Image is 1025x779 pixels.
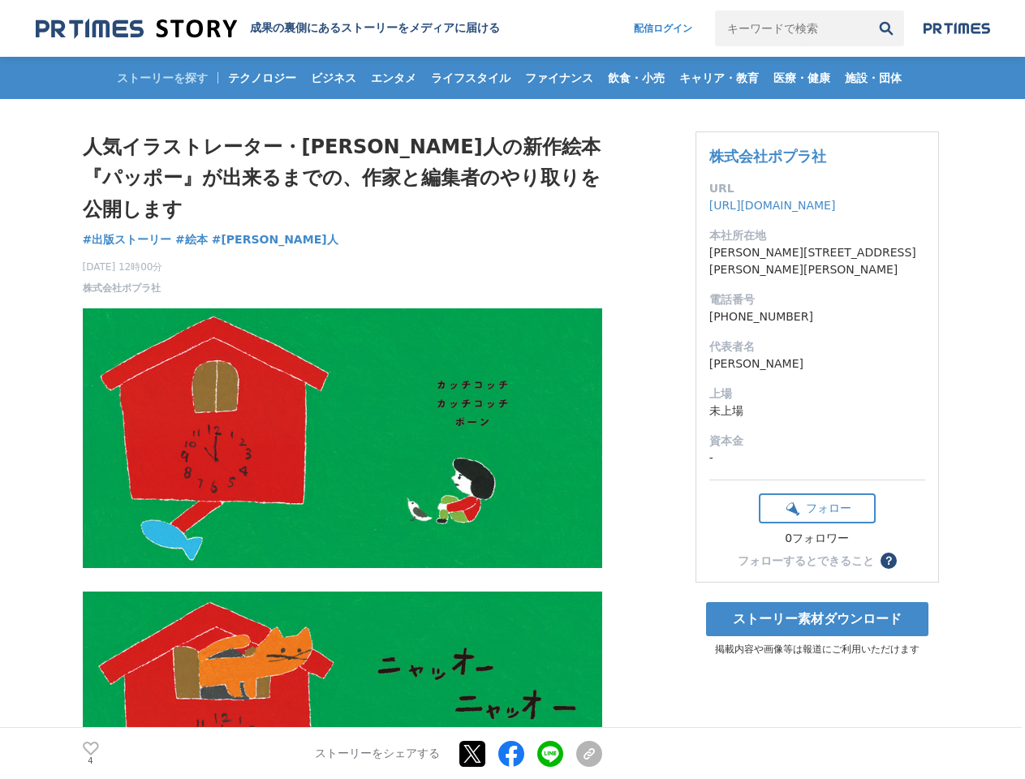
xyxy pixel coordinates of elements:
[175,231,208,248] a: #絵本
[838,57,908,99] a: 施設・団体
[709,199,836,212] a: [URL][DOMAIN_NAME]
[759,532,876,546] div: 0フォロワー
[83,231,172,248] a: #出版ストーリー
[881,553,897,569] button: ？
[601,71,671,85] span: 飲食・小売
[304,71,363,85] span: ビジネス
[709,338,925,355] dt: 代表者名
[304,57,363,99] a: ビジネス
[175,232,208,247] span: #絵本
[83,281,161,295] a: 株式会社ポプラ社
[364,57,423,99] a: エンタメ
[709,291,925,308] dt: 電話番号
[709,244,925,278] dd: [PERSON_NAME][STREET_ADDRESS][PERSON_NAME][PERSON_NAME]
[83,131,602,225] h1: 人気イラストレーター・[PERSON_NAME]人の新作絵本『パッポー』が出来るまでの、作家と編集者のやり取りを公開します
[715,11,868,46] input: キーワードで検索
[83,260,163,274] span: [DATE] 12時00分
[673,71,765,85] span: キャリア・教育
[709,355,925,372] dd: [PERSON_NAME]
[519,57,600,99] a: ファイナンス
[883,555,894,566] span: ？
[36,18,500,40] a: 成果の裏側にあるストーリーをメディアに届ける 成果の裏側にあるストーリーをメディアに届ける
[212,231,338,248] a: #[PERSON_NAME]人
[424,71,517,85] span: ライフスタイル
[709,180,925,197] dt: URL
[709,385,925,402] dt: 上場
[250,21,500,36] h2: 成果の裏側にあるストーリーをメディアに届ける
[601,57,671,99] a: 飲食・小売
[759,493,876,523] button: フォロー
[767,57,837,99] a: 医療・健康
[706,602,928,636] a: ストーリー素材ダウンロード
[709,402,925,420] dd: 未上場
[36,18,237,40] img: 成果の裏側にあるストーリーをメディアに届ける
[738,555,874,566] div: フォローするとできること
[696,643,939,656] p: 掲載内容や画像等は報道にご利用いただけます
[222,71,303,85] span: テクノロジー
[868,11,904,46] button: 検索
[709,450,925,467] dd: -
[83,232,172,247] span: #出版ストーリー
[709,148,826,165] a: 株式会社ポプラ社
[212,232,338,247] span: #[PERSON_NAME]人
[709,433,925,450] dt: 資本金
[519,71,600,85] span: ファイナンス
[618,11,708,46] a: 配信ログイン
[709,308,925,325] dd: [PHONE_NUMBER]
[315,747,440,761] p: ストーリーをシェアする
[673,57,765,99] a: キャリア・教育
[83,308,602,568] img: thumbnail_f9f391f0-a056-11ed-8796-8926a7d9eef5.jpg
[424,57,517,99] a: ライフスタイル
[222,57,303,99] a: テクノロジー
[838,71,908,85] span: 施設・団体
[767,71,837,85] span: 医療・健康
[364,71,423,85] span: エンタメ
[924,22,990,35] img: prtimes
[709,227,925,244] dt: 本社所在地
[83,757,99,765] p: 4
